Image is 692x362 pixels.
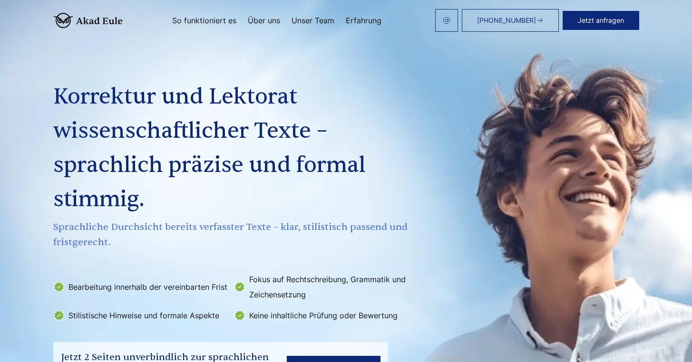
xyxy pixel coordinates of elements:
a: Über uns [248,17,280,24]
img: logo [53,13,123,28]
img: email [443,17,450,24]
a: So funktioniert es [172,17,236,24]
li: Fokus auf Rechtschreibung, Grammatik und Zeichensetzung [234,272,409,302]
a: Erfahrung [346,17,381,24]
button: Jetzt anfragen [563,11,639,30]
a: [PHONE_NUMBER] [462,9,559,32]
span: Sprachliche Durchsicht bereits verfasster Texte – klar, stilistisch passend und fristgerecht. [53,219,411,250]
li: Keine inhaltliche Prüfung oder Bewertung [234,308,409,323]
a: Unser Team [292,17,334,24]
li: Bearbeitung innerhalb der vereinbarten Frist [53,272,228,302]
h1: Korrektur und Lektorat wissenschaftlicher Texte – sprachlich präzise und formal stimmig. [53,80,411,217]
span: [PHONE_NUMBER] [477,17,536,24]
li: Stilistische Hinweise und formale Aspekte [53,308,228,323]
